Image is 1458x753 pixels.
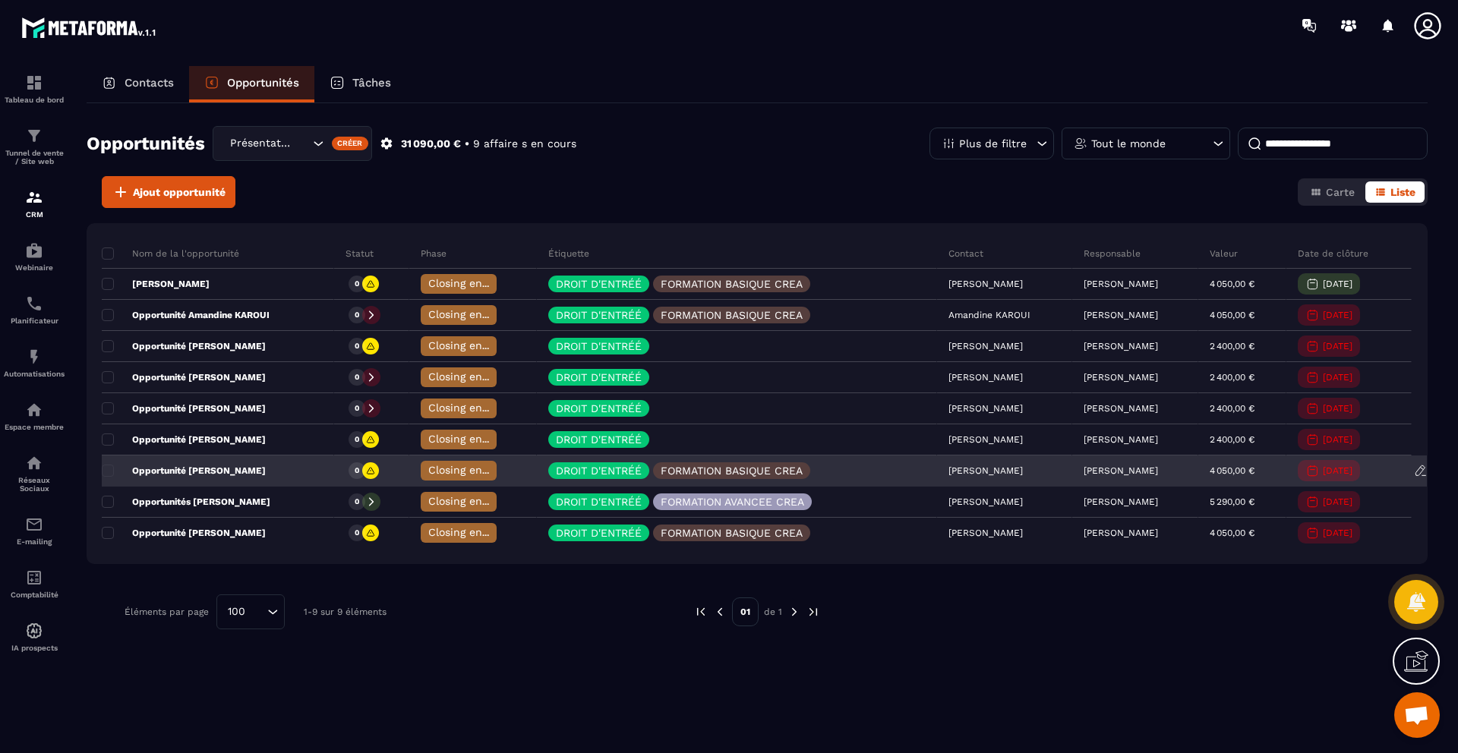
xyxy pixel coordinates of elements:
[465,137,469,151] p: •
[133,184,226,200] span: Ajout opportunité
[4,504,65,557] a: emailemailE-mailing
[102,402,266,414] p: Opportunité [PERSON_NAME]
[948,247,983,260] p: Contact
[1210,434,1254,445] p: 2 400,00 €
[251,603,264,620] input: Search for option
[294,135,309,152] input: Search for option
[1326,186,1355,198] span: Carte
[102,309,270,321] p: Opportunité Amandine KAROUI
[4,317,65,325] p: Planificateur
[1323,279,1352,289] p: [DATE]
[1091,138,1166,149] p: Tout le monde
[227,76,299,90] p: Opportunités
[1323,465,1352,476] p: [DATE]
[556,403,642,414] p: DROIT D'ENTRÉÉ
[473,137,576,151] p: 9 affaire s en cours
[764,606,782,618] p: de 1
[4,283,65,336] a: schedulerschedulerPlanificateur
[4,149,65,165] p: Tunnel de vente / Site web
[1210,528,1254,538] p: 4 050,00 €
[25,401,43,419] img: automations
[4,115,65,177] a: formationformationTunnel de vente / Site web
[355,434,359,445] p: 0
[355,310,359,320] p: 0
[4,177,65,230] a: formationformationCRM
[428,370,515,383] span: Closing en cours
[732,597,759,626] p: 01
[1390,186,1415,198] span: Liste
[304,606,387,617] p: 1-9 sur 9 éléments
[25,569,43,587] img: accountant
[556,465,642,476] p: DROIT D'ENTRÉÉ
[355,496,359,507] p: 0
[1084,528,1158,538] p: [PERSON_NAME]
[556,310,642,320] p: DROIT D'ENTRÉÉ
[428,526,515,538] span: Closing en cours
[713,605,727,619] img: prev
[4,263,65,272] p: Webinaire
[4,591,65,599] p: Comptabilité
[1210,496,1254,507] p: 5 290,00 €
[1323,372,1352,383] p: [DATE]
[1210,310,1254,320] p: 4 050,00 €
[1365,181,1425,203] button: Liste
[1210,403,1254,414] p: 2 400,00 €
[4,557,65,610] a: accountantaccountantComptabilité
[661,465,803,476] p: FORMATION BASIQUE CREA
[25,188,43,206] img: formation
[556,279,642,289] p: DROIT D'ENTRÉÉ
[694,605,708,619] img: prev
[1084,465,1158,476] p: [PERSON_NAME]
[25,622,43,640] img: automations
[1323,496,1352,507] p: [DATE]
[25,515,43,534] img: email
[346,247,374,260] p: Statut
[102,278,210,290] p: [PERSON_NAME]
[102,371,266,383] p: Opportunité [PERSON_NAME]
[1323,341,1352,351] p: [DATE]
[1084,247,1141,260] p: Responsable
[959,138,1027,149] p: Plus de filtre
[428,495,515,507] span: Closing en cours
[25,295,43,313] img: scheduler
[87,66,189,102] a: Contacts
[4,476,65,493] p: Réseaux Sociaux
[4,336,65,389] a: automationsautomationsAutomatisations
[4,537,65,546] p: E-mailing
[428,277,515,289] span: Closing en cours
[1298,247,1368,260] p: Date de clôture
[1301,181,1364,203] button: Carte
[352,76,391,90] p: Tâches
[4,96,65,104] p: Tableau de bord
[102,433,266,446] p: Opportunité [PERSON_NAME]
[332,137,369,150] div: Créer
[125,606,209,617] p: Éléments par page
[1394,692,1440,738] a: Ouvrir le chat
[1210,341,1254,351] p: 2 400,00 €
[1084,372,1158,383] p: [PERSON_NAME]
[355,528,359,538] p: 0
[4,210,65,219] p: CRM
[428,433,515,445] span: Closing en cours
[548,247,589,260] p: Étiquette
[421,247,447,260] p: Phase
[216,594,285,629] div: Search for option
[1084,310,1158,320] p: [PERSON_NAME]
[226,135,294,152] span: Présentation Réseau
[661,279,803,289] p: FORMATION BASIQUE CREA
[401,137,461,151] p: 31 090,00 €
[189,66,314,102] a: Opportunités
[25,127,43,145] img: formation
[556,434,642,445] p: DROIT D'ENTRÉÉ
[102,527,266,539] p: Opportunité [PERSON_NAME]
[556,528,642,538] p: DROIT D'ENTRÉÉ
[1323,434,1352,445] p: [DATE]
[1210,247,1238,260] p: Valeur
[102,496,270,508] p: Opportunités [PERSON_NAME]
[4,389,65,443] a: automationsautomationsEspace membre
[4,644,65,652] p: IA prospects
[661,528,803,538] p: FORMATION BASIQUE CREA
[4,370,65,378] p: Automatisations
[355,403,359,414] p: 0
[355,465,359,476] p: 0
